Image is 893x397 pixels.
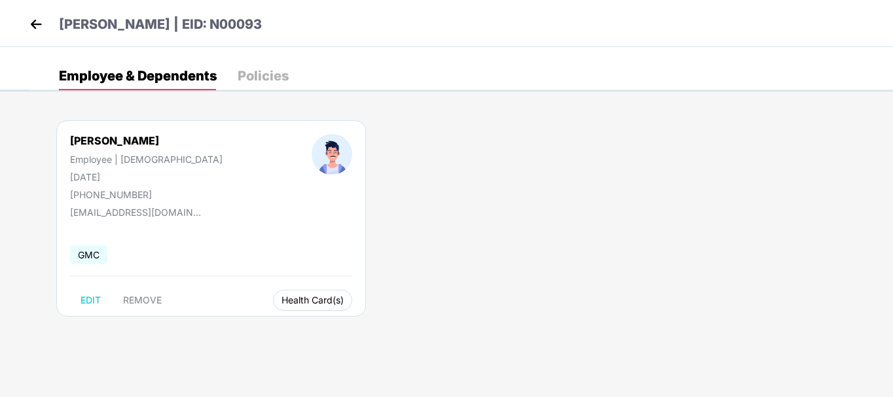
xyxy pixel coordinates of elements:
[70,189,223,200] div: [PHONE_NUMBER]
[59,69,217,82] div: Employee & Dependents
[70,154,223,165] div: Employee | [DEMOGRAPHIC_DATA]
[273,290,352,311] button: Health Card(s)
[70,290,111,311] button: EDIT
[312,134,352,175] img: profileImage
[81,295,101,305] span: EDIT
[113,290,172,311] button: REMOVE
[59,14,262,35] p: [PERSON_NAME] | EID: N00093
[70,134,223,147] div: [PERSON_NAME]
[26,14,46,34] img: back
[70,245,107,264] span: GMC
[70,207,201,218] div: [EMAIL_ADDRESS][DOMAIN_NAME]
[70,171,223,182] div: [DATE]
[282,297,344,303] span: Health Card(s)
[238,69,289,82] div: Policies
[123,295,162,305] span: REMOVE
